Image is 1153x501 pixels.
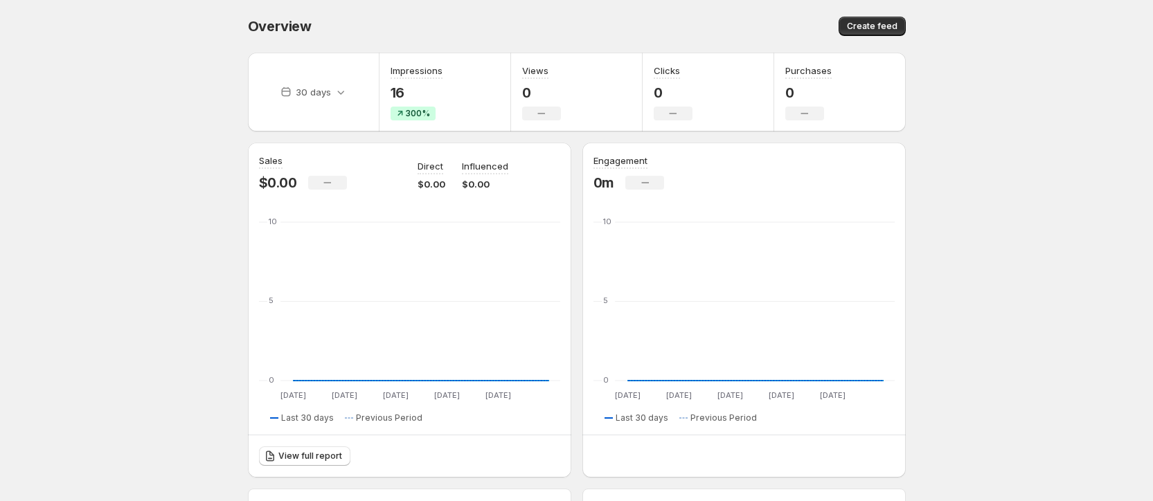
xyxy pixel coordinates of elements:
[593,174,615,191] p: 0m
[331,390,357,400] text: [DATE]
[269,375,274,385] text: 0
[462,159,508,173] p: Influenced
[418,177,445,191] p: $0.00
[616,412,668,423] span: Last 30 days
[522,84,561,101] p: 0
[603,375,609,385] text: 0
[280,390,305,400] text: [DATE]
[391,64,443,78] h3: Impressions
[785,84,832,101] p: 0
[281,412,334,423] span: Last 30 days
[665,390,691,400] text: [DATE]
[259,154,283,167] h3: Sales
[434,390,459,400] text: [DATE]
[406,108,430,119] span: 300%
[847,21,897,32] span: Create feed
[418,159,443,173] p: Direct
[614,390,640,400] text: [DATE]
[485,390,510,400] text: [DATE]
[382,390,408,400] text: [DATE]
[603,295,608,305] text: 5
[768,390,794,400] text: [DATE]
[839,17,906,36] button: Create feed
[522,64,548,78] h3: Views
[690,412,757,423] span: Previous Period
[269,295,274,305] text: 5
[296,85,331,99] p: 30 days
[259,174,297,191] p: $0.00
[356,412,422,423] span: Previous Period
[269,217,277,226] text: 10
[259,446,350,466] a: View full report
[593,154,647,167] h3: Engagement
[785,64,832,78] h3: Purchases
[391,84,443,101] p: 16
[654,64,680,78] h3: Clicks
[717,390,742,400] text: [DATE]
[603,217,611,226] text: 10
[654,84,692,101] p: 0
[462,177,508,191] p: $0.00
[819,390,845,400] text: [DATE]
[278,450,342,462] span: View full report
[248,18,312,35] span: Overview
